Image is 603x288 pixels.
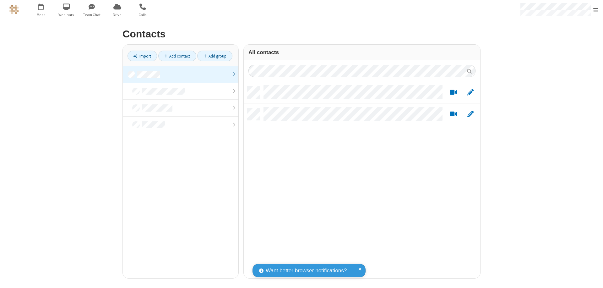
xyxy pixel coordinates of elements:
span: Drive [106,12,129,18]
button: Start a video meeting [447,89,459,97]
span: Calls [131,12,155,18]
button: Start a video meeting [447,110,459,118]
iframe: Chat [587,272,598,284]
h2: Contacts [122,29,481,40]
button: Edit [464,89,476,97]
button: Edit [464,110,476,118]
a: Add contact [158,51,196,61]
a: Import [128,51,157,61]
a: Add group [197,51,232,61]
span: Meet [29,12,53,18]
span: Want better browser notifications? [266,267,347,275]
span: Webinars [55,12,78,18]
span: Team Chat [80,12,104,18]
h3: All contacts [248,49,475,55]
div: grid [244,82,480,278]
img: QA Selenium DO NOT DELETE OR CHANGE [9,5,19,14]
